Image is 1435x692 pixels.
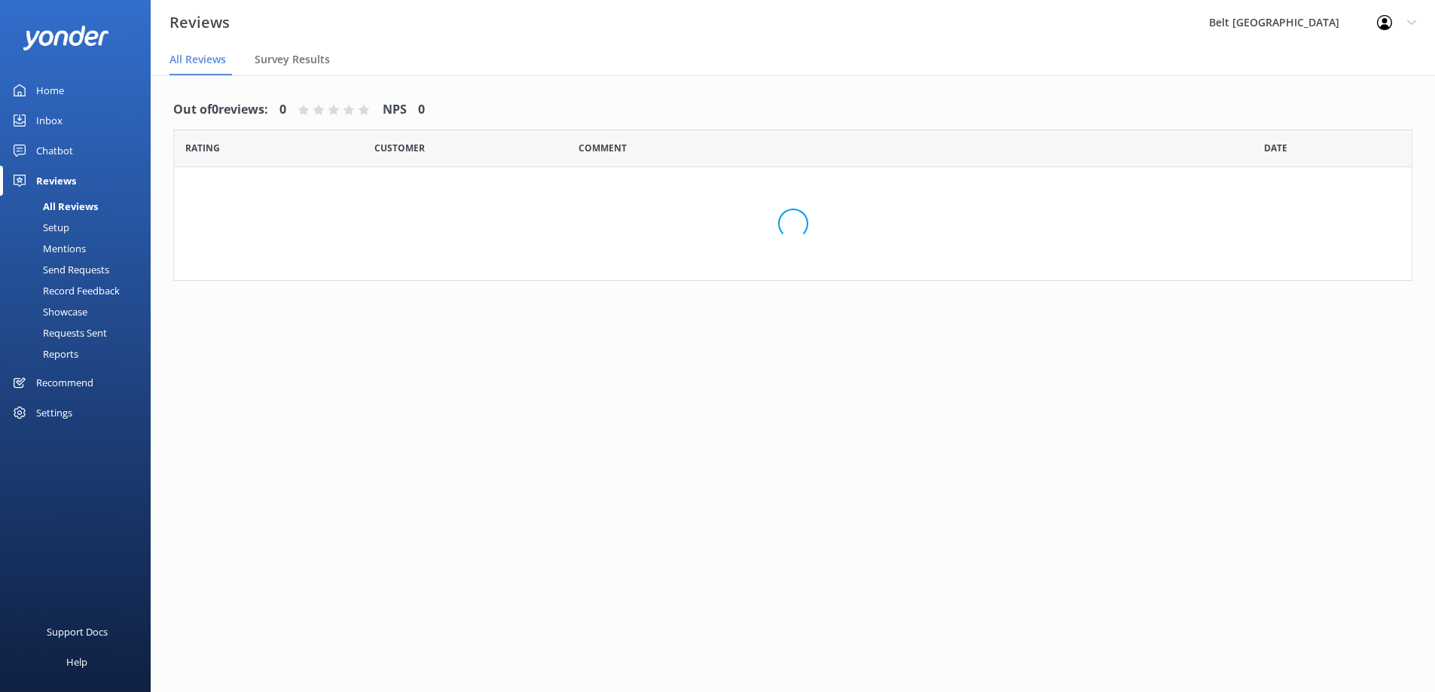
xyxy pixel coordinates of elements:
span: Question [579,141,627,155]
a: Requests Sent [9,322,151,343]
div: Setup [9,217,69,238]
div: Reviews [36,166,76,196]
div: Recommend [36,367,93,398]
a: Send Requests [9,259,151,280]
div: Chatbot [36,136,73,166]
div: Send Requests [9,259,109,280]
span: Survey Results [255,52,330,67]
a: Record Feedback [9,280,151,301]
a: Mentions [9,238,151,259]
a: All Reviews [9,196,151,217]
img: yonder-white-logo.png [23,26,109,50]
h4: Out of 0 reviews: [173,100,268,120]
div: Requests Sent [9,322,107,343]
h4: 0 [418,100,425,120]
div: Settings [36,398,72,428]
div: All Reviews [9,196,98,217]
span: All Reviews [169,52,226,67]
a: Setup [9,217,151,238]
span: Date [1264,141,1287,155]
div: Showcase [9,301,87,322]
span: Date [185,141,220,155]
h4: 0 [279,100,286,120]
div: Inbox [36,105,63,136]
a: Showcase [9,301,151,322]
div: Reports [9,343,78,364]
span: Date [374,141,425,155]
div: Help [66,647,87,677]
div: Mentions [9,238,86,259]
h3: Reviews [169,11,230,35]
a: Reports [9,343,151,364]
div: Support Docs [47,617,108,647]
div: Home [36,75,64,105]
h4: NPS [383,100,407,120]
div: Record Feedback [9,280,120,301]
